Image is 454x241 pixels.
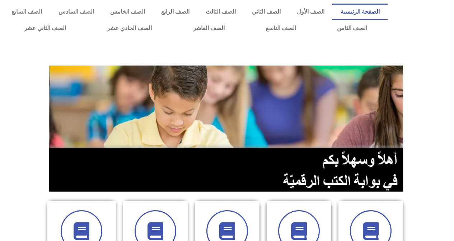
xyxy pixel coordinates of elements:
a: الصف الثاني [244,4,289,20]
a: الصف الثامن [317,20,388,37]
a: الصف الحادي عشر [86,20,172,37]
a: الصف الرابع [153,4,197,20]
a: الصفحة الرئيسية [332,4,388,20]
a: الصف الأول [289,4,332,20]
a: الصف السادس [50,4,102,20]
a: الصف الثاني عشر [4,20,86,37]
a: الصف الخامس [102,4,153,20]
a: الصف التاسع [245,20,317,37]
a: الصف الثالث [197,4,244,20]
a: الصف العاشر [173,20,245,37]
a: الصف السابع [4,4,50,20]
